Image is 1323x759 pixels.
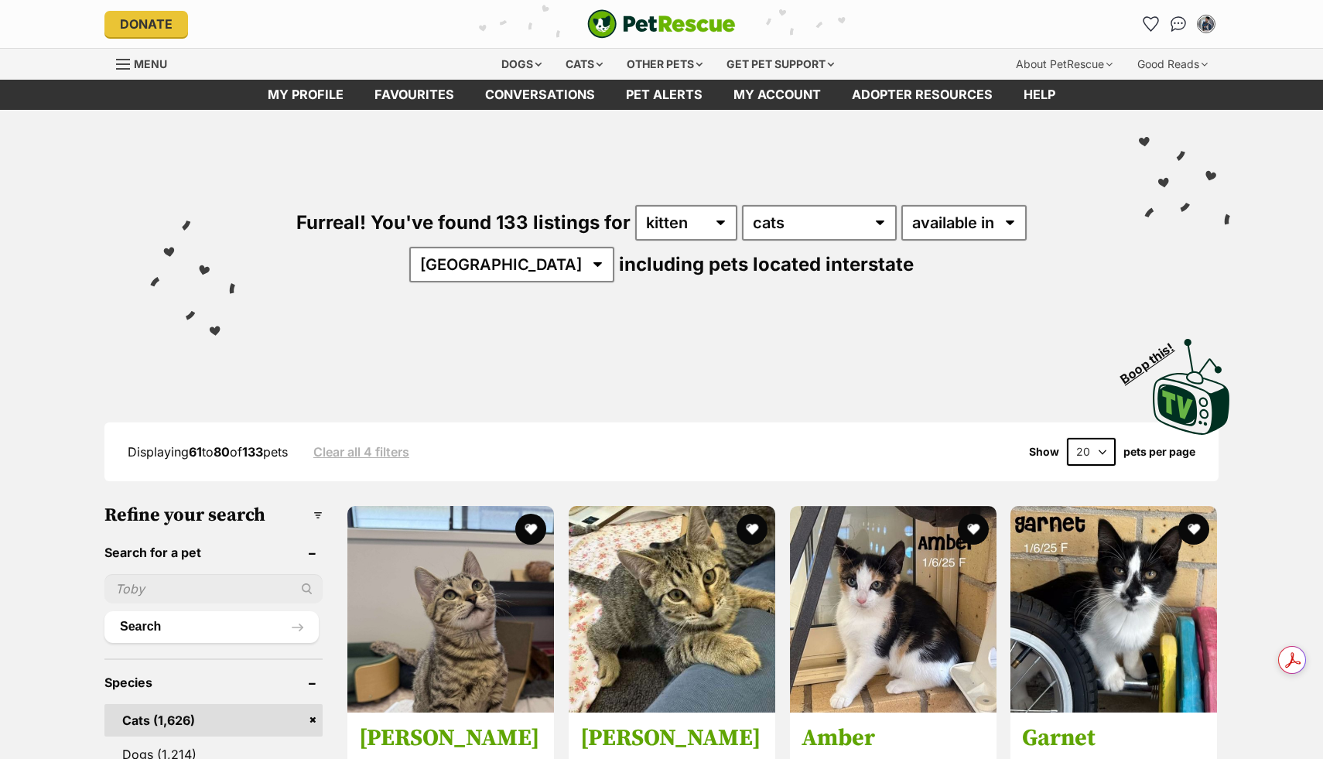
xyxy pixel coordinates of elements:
[1029,446,1059,458] span: Show
[1153,339,1230,435] img: PetRescue TV logo
[1178,514,1209,545] button: favourite
[104,611,319,642] button: Search
[619,253,914,275] span: including pets located interstate
[1126,49,1219,80] div: Good Reads
[580,723,764,753] h3: [PERSON_NAME]
[1138,12,1163,36] a: Favourites
[189,444,202,460] strong: 61
[1022,723,1205,753] h3: Garnet
[790,506,997,713] img: Amber - Domestic Short Hair Cat
[1153,325,1230,438] a: Boop this!
[104,675,323,689] header: Species
[359,80,470,110] a: Favourites
[802,723,985,753] h3: Amber
[104,11,188,37] a: Donate
[1123,446,1195,458] label: pets per page
[718,80,836,110] a: My account
[1198,16,1214,32] img: Jason Tobin profile pic
[128,444,288,460] span: Displaying to of pets
[1005,49,1123,80] div: About PetRescue
[134,57,167,70] span: Menu
[515,514,546,545] button: favourite
[587,9,736,39] img: logo-cat-932fe2b9b8326f06289b0f2fb663e598f794de774fb13d1741a6617ecf9a85b4.svg
[104,704,323,737] a: Cats (1,626)
[104,545,323,559] header: Search for a pet
[836,80,1008,110] a: Adopter resources
[616,49,713,80] div: Other pets
[1194,12,1219,36] button: My account
[569,506,775,713] img: Bucki - Domestic Short Hair (DSH) Cat
[737,514,767,545] button: favourite
[104,574,323,603] input: Toby
[1166,12,1191,36] a: Conversations
[1118,330,1189,386] span: Boop this!
[242,444,263,460] strong: 133
[587,9,736,39] a: PetRescue
[555,49,614,80] div: Cats
[1010,506,1217,713] img: Garnet - Domestic Short Hair Cat
[359,723,542,753] h3: [PERSON_NAME]
[716,49,845,80] div: Get pet support
[116,49,178,77] a: Menu
[610,80,718,110] a: Pet alerts
[252,80,359,110] a: My profile
[313,445,409,459] a: Clear all 4 filters
[1008,80,1071,110] a: Help
[957,514,988,545] button: favourite
[491,49,552,80] div: Dogs
[1138,12,1219,36] ul: Account quick links
[296,211,631,234] span: Furreal! You've found 133 listings for
[104,504,323,526] h3: Refine your search
[1171,16,1187,32] img: chat-41dd97257d64d25036548639549fe6c8038ab92f7586957e7f3b1b290dea8141.svg
[347,506,554,713] img: Myla - Domestic Short Hair (DSH) Cat
[470,80,610,110] a: conversations
[214,444,230,460] strong: 80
